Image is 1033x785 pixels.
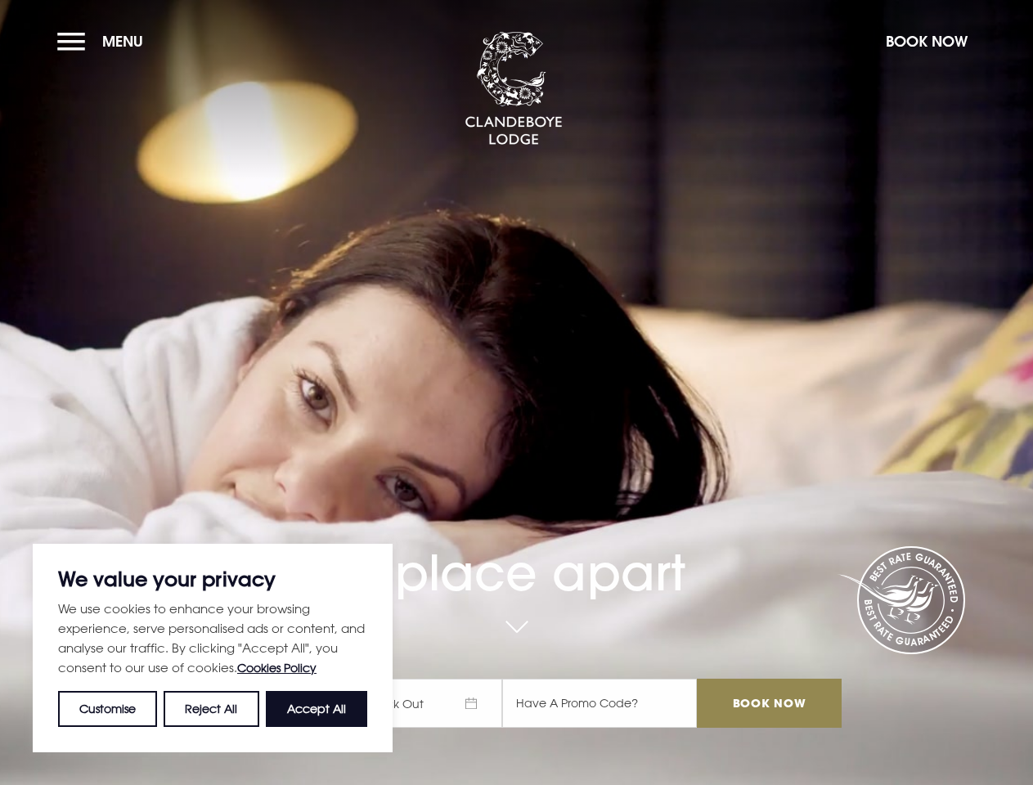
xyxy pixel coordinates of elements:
span: Check Out [347,679,502,728]
button: Customise [58,691,157,727]
a: Cookies Policy [237,661,317,675]
span: Menu [102,32,143,51]
button: Menu [57,24,151,59]
div: We value your privacy [33,544,393,752]
input: Book Now [697,679,841,728]
img: Clandeboye Lodge [465,32,563,146]
button: Book Now [878,24,976,59]
p: We use cookies to enhance your browsing experience, serve personalised ads or content, and analys... [58,599,367,678]
button: Reject All [164,691,258,727]
button: Accept All [266,691,367,727]
p: We value your privacy [58,569,367,589]
input: Have A Promo Code? [502,679,697,728]
h1: A place apart [191,496,841,602]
